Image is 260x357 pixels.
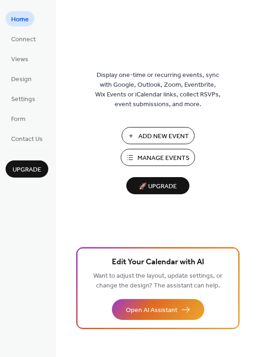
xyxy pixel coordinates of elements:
[126,177,189,194] button: 🚀 Upgrade
[95,70,221,109] span: Display one-time or recurring events, sync with Google, Outlook, Zoom, Eventbrite, Wix Events or ...
[6,31,41,46] a: Connect
[137,153,189,163] span: Manage Events
[11,95,35,104] span: Settings
[121,149,195,166] button: Manage Events
[6,71,37,86] a: Design
[11,75,32,84] span: Design
[132,180,184,193] span: 🚀 Upgrade
[11,134,43,144] span: Contact Us
[122,127,195,144] button: Add New Event
[93,270,222,292] span: Want to adjust the layout, update settings, or change the design? The assistant can help.
[13,165,41,175] span: Upgrade
[112,256,204,269] span: Edit Your Calendar with AI
[138,132,189,141] span: Add New Event
[6,91,41,106] a: Settings
[11,15,29,25] span: Home
[6,131,48,146] a: Contact Us
[11,35,36,45] span: Connect
[6,51,34,66] a: Views
[6,160,48,178] button: Upgrade
[6,11,34,26] a: Home
[6,111,31,126] a: Form
[11,115,26,124] span: Form
[126,306,177,315] span: Open AI Assistant
[112,299,204,320] button: Open AI Assistant
[11,55,28,64] span: Views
